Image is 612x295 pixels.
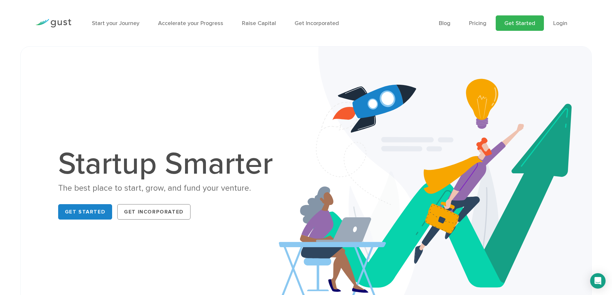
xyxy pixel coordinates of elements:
[439,20,450,27] a: Blog
[242,20,276,27] a: Raise Capital
[295,20,339,27] a: Get Incorporated
[117,204,191,220] a: Get Incorporated
[158,20,223,27] a: Accelerate your Progress
[92,20,139,27] a: Start your Journey
[58,183,280,194] div: The best place to start, grow, and fund your venture.
[553,20,567,27] a: Login
[496,15,544,31] a: Get Started
[590,273,606,289] div: Open Intercom Messenger
[35,19,71,28] img: Gust Logo
[58,204,112,220] a: Get Started
[469,20,486,27] a: Pricing
[58,149,280,179] h1: Startup Smarter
